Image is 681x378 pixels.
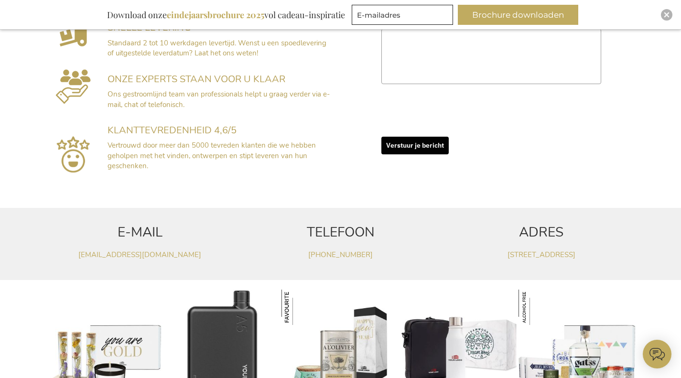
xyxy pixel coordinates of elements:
[108,38,326,58] span: Standaard 2 tot 10 werkdagen levertijd. Wenst u een spoedlevering of uitgestelde leverdatum? Laat...
[108,140,316,171] span: Vertrouwd door meer dan 5000 tevreden klanten die we hebben geholpen met het vinden, ontwerpen en...
[446,225,637,240] h2: ADRES
[78,250,201,259] a: [EMAIL_ADDRESS][DOMAIN_NAME]
[661,9,672,21] div: Close
[167,9,264,21] b: eindejaarsbrochure 2025
[245,225,436,240] h2: TELEFOON
[381,137,449,154] button: Verstuur je bericht
[352,5,453,25] input: E-mailadres
[108,124,237,137] span: KLANTTEVREDENHEID 4,6/5
[519,290,554,325] img: Gutss Alcoholvrije Gin & Tonic Set
[508,250,575,259] a: [STREET_ADDRESS]
[108,89,330,109] span: Ons gestroomlijnd team van professionals helpt u graag verder via e-mail, chat of telefonisch.
[643,340,671,368] iframe: belco-activator-frame
[44,225,236,240] h2: E-MAIL
[352,5,456,28] form: marketing offers and promotions
[664,12,670,18] img: Close
[458,5,578,25] button: Brochure downloaden
[56,165,90,175] a: Google Reviews Exclusive Business Gifts
[381,89,527,126] iframe: reCAPTCHA
[103,5,349,25] div: Download onze vol cadeau-inspiratie
[108,73,285,86] span: ONZE EXPERTS STAAN VOOR U KLAAR
[281,290,317,325] img: Culinaire Olijfolie & Zout Set
[308,250,373,259] a: [PHONE_NUMBER]
[56,136,90,173] img: Sluit U Aan Bij Meer Dan 5.000+ Tevreden Klanten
